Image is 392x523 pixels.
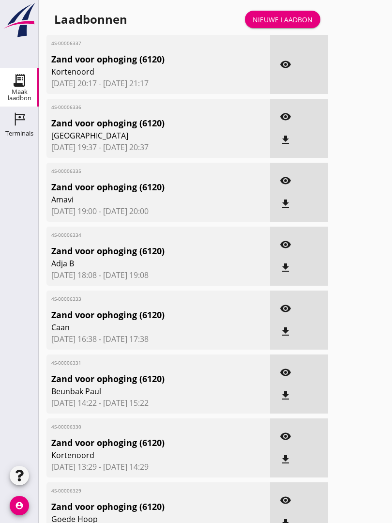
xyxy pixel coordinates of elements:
[51,168,229,175] span: 4S-00006335
[280,239,291,250] i: visibility
[280,367,291,378] i: visibility
[51,181,229,194] span: Zand voor ophoging (6120)
[280,198,291,210] i: file_download
[51,258,229,269] span: Adja B
[51,385,229,397] span: Beunbak Paul
[5,130,33,137] div: Terminals
[51,308,229,322] span: Zand voor ophoging (6120)
[51,40,229,47] span: 4S-00006337
[51,77,265,89] span: [DATE] 20:17 - [DATE] 21:17
[51,117,229,130] span: Zand voor ophoging (6120)
[51,53,229,66] span: Zand voor ophoging (6120)
[280,454,291,465] i: file_download
[51,487,229,494] span: 4S-00006329
[51,322,229,333] span: Caan
[54,12,127,27] div: Laadbonnen
[280,175,291,186] i: visibility
[51,449,229,461] span: Kortenoord
[280,494,291,506] i: visibility
[51,269,265,281] span: [DATE] 18:08 - [DATE] 19:08
[51,333,265,345] span: [DATE] 16:38 - [DATE] 17:38
[51,461,265,473] span: [DATE] 13:29 - [DATE] 14:29
[51,359,229,367] span: 4S-00006331
[280,134,291,146] i: file_download
[280,262,291,274] i: file_download
[51,231,229,239] span: 4S-00006334
[280,390,291,401] i: file_download
[51,130,229,141] span: [GEOGRAPHIC_DATA]
[280,431,291,442] i: visibility
[51,104,229,111] span: 4S-00006336
[51,397,265,409] span: [DATE] 14:22 - [DATE] 15:22
[51,295,229,303] span: 4S-00006333
[51,66,229,77] span: Kortenoord
[280,59,291,70] i: visibility
[51,423,229,431] span: 4S-00006330
[10,496,29,515] i: account_circle
[51,194,229,205] span: Amavi
[51,245,229,258] span: Zand voor ophoging (6120)
[51,500,229,513] span: Zand voor ophoging (6120)
[253,15,313,25] div: Nieuwe laadbon
[280,326,291,338] i: file_download
[51,372,229,385] span: Zand voor ophoging (6120)
[51,205,265,217] span: [DATE] 19:00 - [DATE] 20:00
[245,11,320,28] a: Nieuwe laadbon
[51,436,229,449] span: Zand voor ophoging (6120)
[51,141,265,153] span: [DATE] 19:37 - [DATE] 20:37
[280,303,291,314] i: visibility
[2,2,37,38] img: logo-small.a267ee39.svg
[280,111,291,123] i: visibility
